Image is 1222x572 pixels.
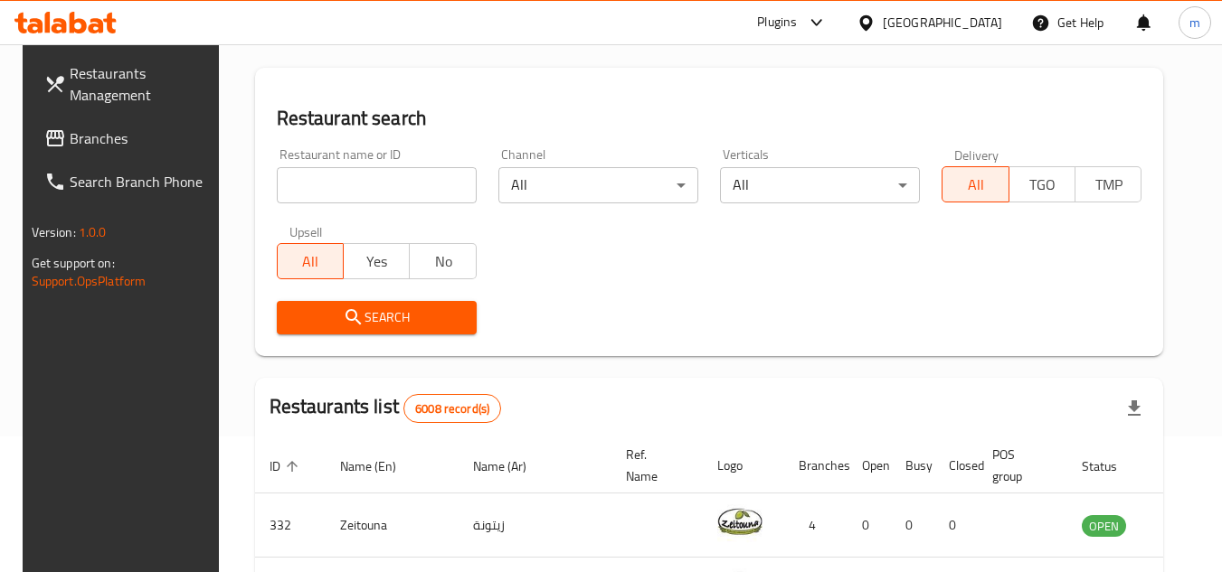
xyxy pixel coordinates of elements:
[30,52,227,117] a: Restaurants Management
[942,166,1009,202] button: All
[848,438,891,493] th: Open
[285,248,336,275] span: All
[1082,455,1141,477] span: Status
[717,499,763,544] img: Zeitouna
[32,220,76,244] span: Version:
[1082,515,1126,537] div: OPEN
[848,493,891,558] td: 0
[30,160,227,203] a: Search Branch Phone
[934,438,978,493] th: Closed
[270,455,304,477] span: ID
[277,243,344,279] button: All
[270,393,502,423] h2: Restaurants list
[343,243,410,279] button: Yes
[70,62,213,106] span: Restaurants Management
[498,167,698,203] div: All
[1017,172,1068,198] span: TGO
[703,438,784,493] th: Logo
[32,269,147,293] a: Support.OpsPlatform
[277,301,477,334] button: Search
[326,493,459,558] td: Zeitouna
[417,248,469,275] span: No
[289,225,323,238] label: Upsell
[459,493,611,558] td: زيتونة
[1082,516,1126,537] span: OPEN
[70,171,213,192] span: Search Branch Phone
[883,13,1002,33] div: [GEOGRAPHIC_DATA]
[891,493,934,558] td: 0
[1113,387,1156,430] div: Export file
[934,493,978,558] td: 0
[277,167,477,203] input: Search for restaurant name or ID..
[403,394,501,423] div: Total records count
[255,493,326,558] td: 332
[757,12,797,33] div: Plugins
[79,220,107,244] span: 1.0.0
[30,117,227,160] a: Branches
[1009,166,1075,202] button: TGO
[954,148,999,161] label: Delivery
[1075,166,1141,202] button: TMP
[720,167,920,203] div: All
[473,455,550,477] span: Name (Ar)
[409,243,476,279] button: No
[1083,172,1134,198] span: TMP
[291,306,462,329] span: Search
[950,172,1001,198] span: All
[277,105,1142,132] h2: Restaurant search
[351,248,403,275] span: Yes
[784,493,848,558] td: 4
[891,438,934,493] th: Busy
[32,251,115,275] span: Get support on:
[784,438,848,493] th: Branches
[992,444,1046,487] span: POS group
[340,455,420,477] span: Name (En)
[70,127,213,149] span: Branches
[626,444,681,487] span: Ref. Name
[1189,13,1200,33] span: m
[404,400,500,417] span: 6008 record(s)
